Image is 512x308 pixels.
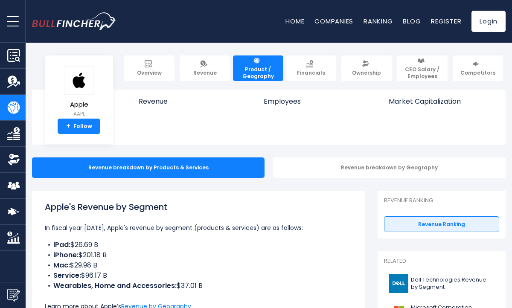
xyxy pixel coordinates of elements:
a: Ranking [364,17,393,26]
span: Competitors [460,70,495,76]
div: Revenue breakdown by Products & Services [32,157,265,178]
a: Ownership [341,55,392,81]
a: Product / Geography [233,55,283,81]
li: $96.17 B [45,270,352,281]
a: Companies [314,17,353,26]
img: bullfincher logo [32,12,116,30]
b: Wearables, Home and Accessories: [53,281,177,291]
span: Employees [264,97,371,105]
span: Dell Technologies Revenue by Segment [411,276,494,291]
a: Login [471,11,506,32]
li: $26.69 B [45,240,352,250]
img: Ownership [7,153,20,166]
a: Dell Technologies Revenue by Segment [384,272,499,295]
li: $37.01 B [45,281,352,291]
a: Go to homepage [32,12,116,30]
a: Overview [124,55,175,81]
a: Employees [255,90,379,120]
b: iPhone: [53,250,79,260]
li: $29.98 B [45,260,352,270]
h1: Apple's Revenue by Segment [45,200,352,213]
p: Related [384,258,499,265]
a: Blog [403,17,421,26]
span: Apple [64,101,94,108]
a: Home [285,17,304,26]
small: AAPL [64,110,94,118]
p: Revenue Ranking [384,197,499,204]
span: Product / Geography [237,66,279,79]
strong: + [66,122,70,130]
a: Revenue Ranking [384,216,499,232]
a: +Follow [58,119,100,134]
span: Revenue [193,70,217,76]
span: CEO Salary / Employees [401,66,443,79]
span: Overview [137,70,162,76]
a: Apple AAPL [64,66,94,119]
a: Revenue [130,90,255,120]
b: Service: [53,270,81,280]
a: Revenue [180,55,230,81]
p: In fiscal year [DATE], Apple's revenue by segment (products & services) are as follows: [45,223,352,233]
a: Market Capitalization [380,90,505,120]
a: Financials [286,55,336,81]
a: CEO Salary / Employees [397,55,447,81]
b: iPad: [53,240,70,250]
span: Financials [297,70,325,76]
span: Market Capitalization [389,97,496,105]
li: $201.18 B [45,250,352,260]
img: DELL logo [389,274,408,293]
a: Register [431,17,461,26]
div: Revenue breakdown by Geography [273,157,506,178]
span: Ownership [352,70,381,76]
b: Mac: [53,260,70,270]
a: Competitors [453,55,503,81]
span: Revenue [139,97,247,105]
